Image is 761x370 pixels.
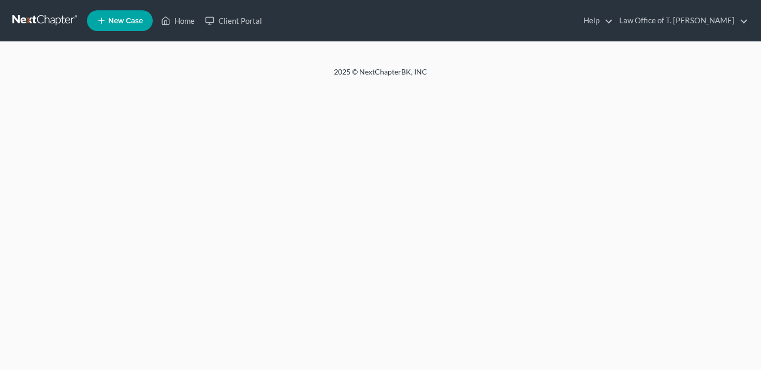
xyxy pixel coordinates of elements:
a: Client Portal [200,11,267,30]
div: 2025 © NextChapterBK, INC [85,67,676,85]
a: Law Office of T. [PERSON_NAME] [614,11,748,30]
new-legal-case-button: New Case [87,10,153,31]
a: Help [578,11,613,30]
a: Home [156,11,200,30]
